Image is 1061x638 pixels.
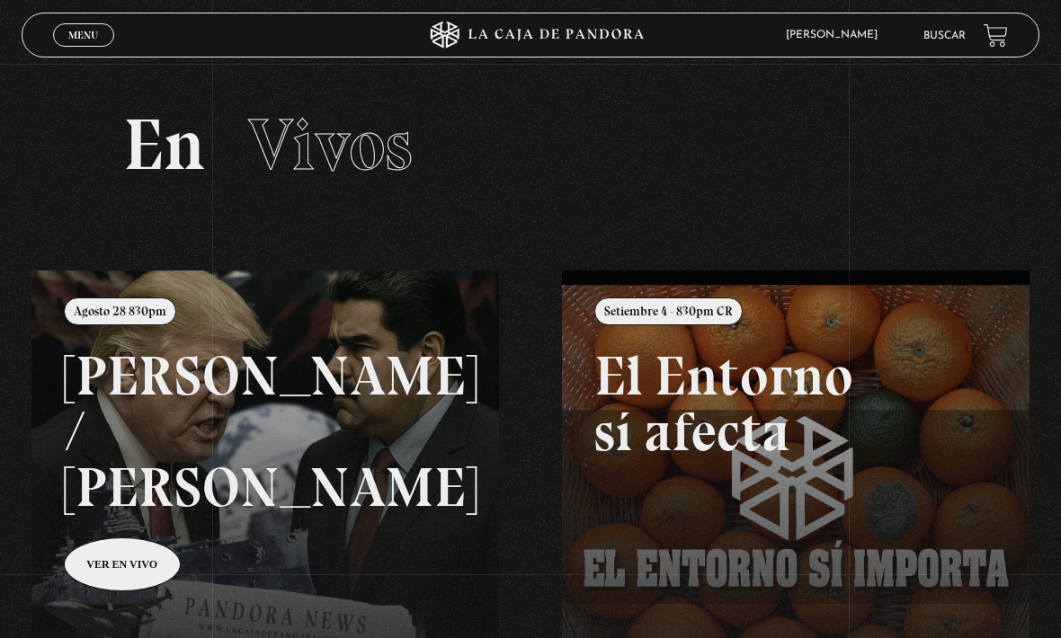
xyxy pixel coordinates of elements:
span: Menu [68,30,98,40]
span: Vivos [248,102,413,188]
a: View your shopping cart [984,23,1008,48]
span: [PERSON_NAME] [777,30,896,40]
a: Buscar [923,31,966,41]
h2: En [123,109,938,181]
span: Cerrar [63,45,105,58]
